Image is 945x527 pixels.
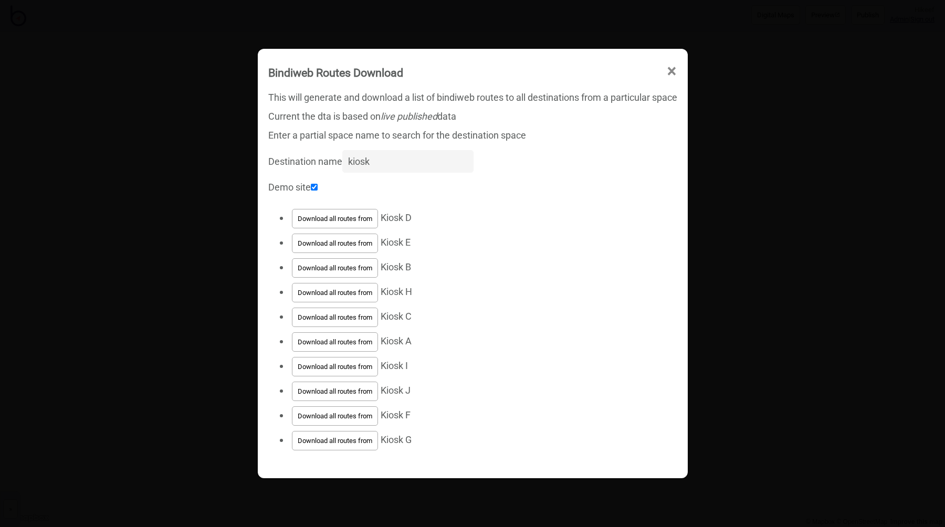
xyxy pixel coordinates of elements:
[268,156,342,167] span: Destination name
[292,258,378,278] button: Download all routes from
[292,431,378,450] button: Download all routes from
[289,305,677,330] li: Kiosk C
[292,357,378,376] button: Download all routes from
[381,111,437,122] em: live published
[268,61,403,84] div: Bindiweb Routes Download
[342,150,474,173] input: Destination name
[311,184,318,191] input: Demo site
[289,231,677,256] li: Kiosk E
[292,234,378,253] button: Download all routes from
[289,354,677,379] li: Kiosk I
[268,182,311,193] span: Demo site
[289,256,677,280] li: Kiosk B
[268,126,677,145] div: Enter a partial space name to search for the destination space
[289,428,677,453] li: Kiosk G
[666,54,677,89] span: ×
[268,88,677,107] div: This will generate and download a list of bindiweb routes to all destinations from a particular s...
[289,206,677,231] li: Kiosk D
[292,283,378,302] button: Download all routes from
[268,107,677,126] div: Current the dta is based on data
[292,209,378,228] button: Download all routes from
[292,332,378,352] button: Download all routes from
[289,280,677,305] li: Kiosk H
[289,404,677,428] li: Kiosk F
[289,379,677,404] li: Kiosk J
[292,406,378,426] button: Download all routes from
[289,330,677,354] li: Kiosk A
[292,382,378,401] button: Download all routes from
[292,308,378,327] button: Download all routes from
